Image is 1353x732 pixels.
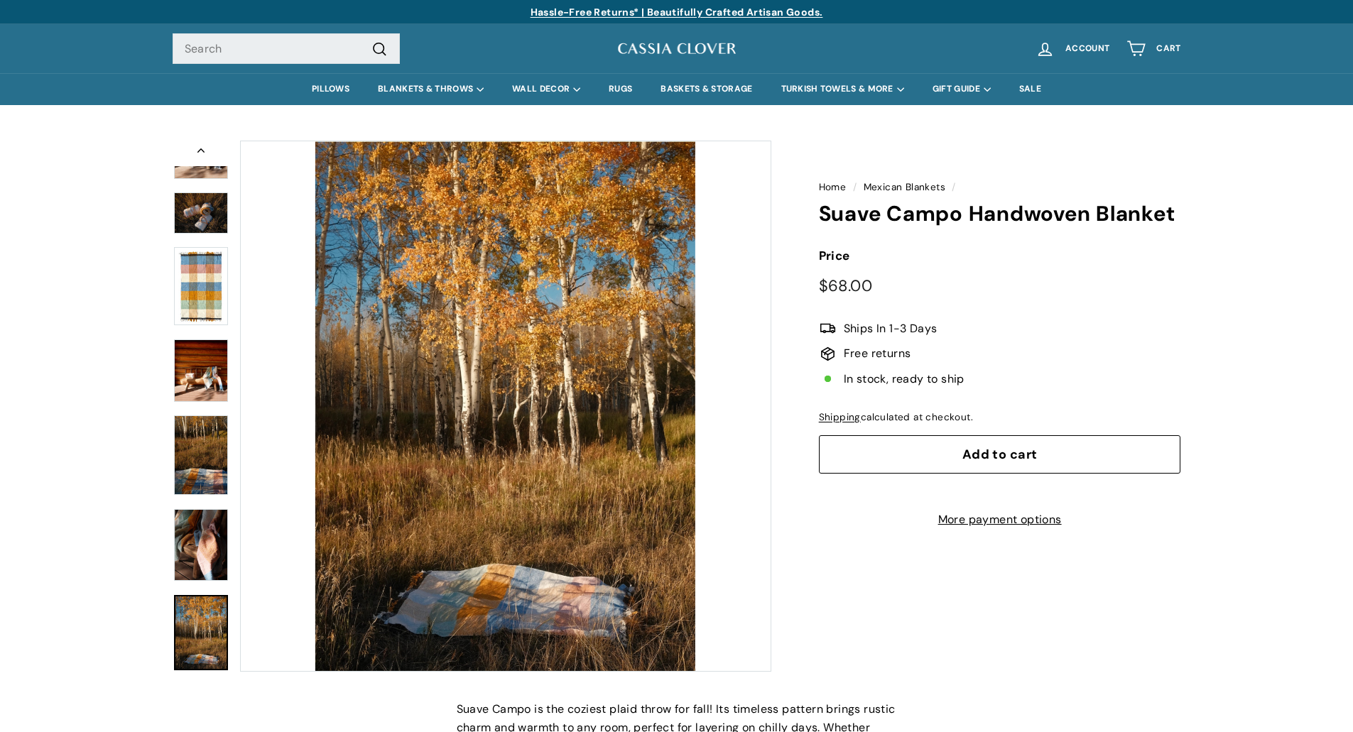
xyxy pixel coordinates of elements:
[819,202,1181,226] h1: Suave Campo Handwoven Blanket
[173,141,229,166] button: Previous
[819,435,1181,474] button: Add to cart
[918,73,1005,105] summary: GIFT GUIDE
[1005,73,1055,105] a: SALE
[819,180,1181,195] nav: breadcrumbs
[1156,44,1180,53] span: Cart
[1065,44,1109,53] span: Account
[962,446,1038,463] span: Add to cart
[819,181,847,193] a: Home
[844,344,911,363] span: Free returns
[864,181,945,193] a: Mexican Blankets
[819,275,872,296] span: $68.00
[174,247,228,327] a: Suave Campo Handwoven Blanket
[531,6,823,18] a: Hassle-Free Returns* | Beautifully Crafted Artisan Goods.
[819,510,1181,529] a: More payment options
[844,370,965,388] span: In stock, ready to ship
[646,73,766,105] a: BASKETS & STORAGE
[173,33,400,65] input: Search
[498,73,594,105] summary: WALL DECOR
[819,411,861,423] a: Shipping
[174,509,228,581] a: Suave Campo Handwoven Blanket
[849,181,860,193] span: /
[174,595,228,670] a: Suave Campo Handwoven Blanket
[948,181,959,193] span: /
[767,73,918,105] summary: TURKISH TOWELS & MORE
[844,319,938,338] span: Ships In 1-3 Days
[298,73,364,105] a: PILLOWS
[1027,28,1118,70] a: Account
[174,339,228,402] img: Suave Campo Handwoven Blanket
[174,509,228,581] img: Suave Campo Handwoven Blanket
[174,247,228,326] img: Suave Campo Handwoven Blanket
[819,410,1181,425] div: calculated at checkout.
[364,73,498,105] summary: BLANKETS & THROWS
[819,246,1181,266] label: Price
[174,192,228,234] img: Suave Campo Handwoven Blanket
[174,415,228,495] img: Suave Campo Handwoven Blanket
[144,73,1210,105] div: Primary
[1118,28,1189,70] a: Cart
[594,73,646,105] a: RUGS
